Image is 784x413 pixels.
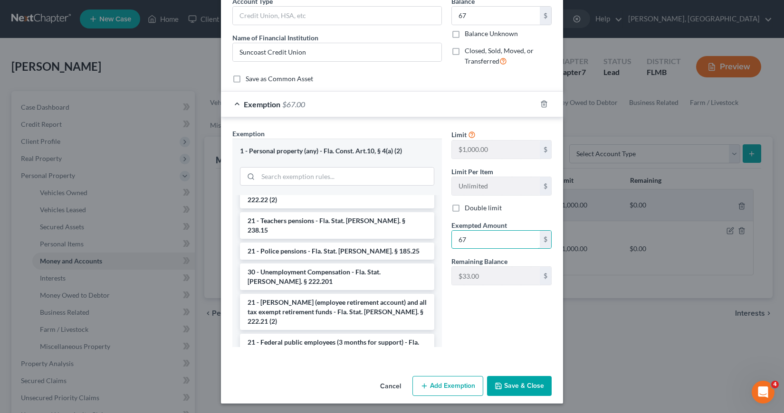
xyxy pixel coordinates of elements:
span: Limit [451,131,467,139]
label: Double limit [465,203,502,213]
li: 21 - Federal public employees (3 months for support) - Fla. Stat. [PERSON_NAME]. § 222.21 [240,334,434,360]
li: 30 - Unemployment Compensation - Fla. Stat. [PERSON_NAME]. § 222.201 [240,263,434,290]
span: Exemption [244,100,280,109]
span: Exempted Amount [451,221,507,229]
div: $ [540,177,551,195]
li: 21 - [PERSON_NAME] (employee retirement account) and all tax exempt retirement funds - Fla. Stat.... [240,294,434,330]
li: 21 - Teachers pensions - Fla. Stat. [PERSON_NAME]. § 238.15 [240,212,434,239]
label: Balance Unknown [465,29,518,38]
span: Exemption [232,130,265,138]
input: Enter name... [233,43,441,61]
label: Save as Common Asset [246,74,313,84]
div: $ [540,231,551,249]
li: 21 - Police pensions - Fla. Stat. [PERSON_NAME]. § 185.25 [240,243,434,260]
label: Remaining Balance [451,256,507,266]
button: Cancel [373,377,409,396]
span: $67.00 [282,100,305,109]
div: $ [540,267,551,285]
input: 0.00 [452,7,540,25]
div: 1 - Personal property (any) - Fla. Const. Art.10, § 4(a) (2) [240,147,434,156]
span: Name of Financial Institution [232,34,318,42]
input: Search exemption rules... [258,168,434,186]
button: Add Exemption [412,376,483,396]
iframe: Intercom live chat [752,381,774,404]
input: -- [452,177,540,195]
div: $ [540,7,551,25]
input: -- [452,267,540,285]
div: $ [540,141,551,159]
li: 31 - Health Savings Accounts - Fla. Stat. [PERSON_NAME]. § 222.22 (2) [240,182,434,208]
input: -- [452,141,540,159]
button: Save & Close [487,376,552,396]
label: Limit Per Item [451,167,493,177]
span: Closed, Sold, Moved, or Transferred [465,47,534,65]
input: 0.00 [452,231,540,249]
span: 4 [771,381,779,388]
input: Credit Union, HSA, etc [233,7,441,25]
